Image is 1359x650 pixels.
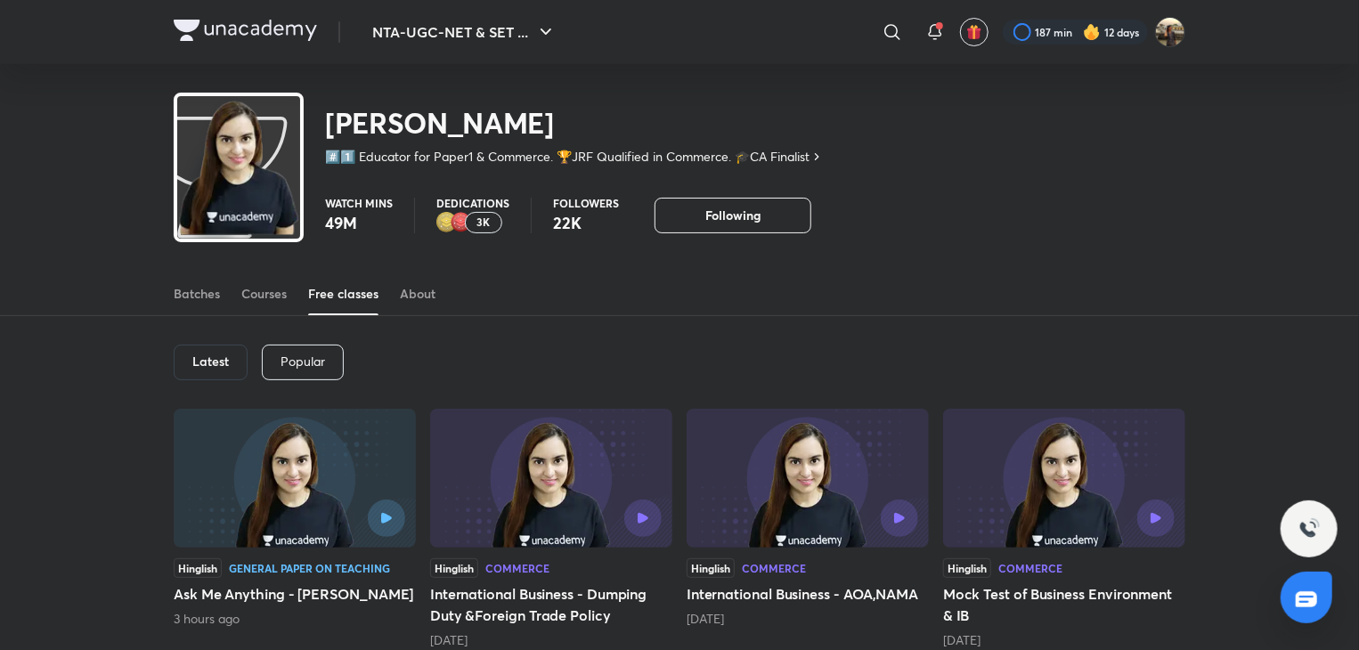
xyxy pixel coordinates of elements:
[436,198,509,208] p: Dedications
[400,285,435,303] div: About
[998,563,1062,573] div: Commerce
[430,558,478,578] div: Hinglish
[943,558,991,578] div: Hinglish
[430,631,672,649] div: 5 days ago
[400,272,435,315] a: About
[687,558,735,578] div: Hinglish
[174,610,416,628] div: 3 hours ago
[687,409,929,649] div: International Business - AOA,NAMA
[430,409,672,649] div: International Business - Dumping Duty &Foreign Trade Policy
[477,216,491,229] p: 3K
[1083,23,1101,41] img: streak
[308,285,378,303] div: Free classes
[943,583,1185,626] h5: Mock Test of Business Environment & IB
[705,207,761,224] span: Following
[1155,17,1185,47] img: Soumya singh
[241,285,287,303] div: Courses
[281,354,325,369] p: Popular
[655,198,811,233] button: Following
[553,212,619,233] p: 22K
[943,409,1185,649] div: Mock Test of Business Environment & IB
[174,272,220,315] a: Batches
[174,583,416,605] h5: Ask Me Anything - [PERSON_NAME]
[174,20,317,45] a: Company Logo
[192,354,229,369] h6: Latest
[1298,518,1320,540] img: ttu
[687,583,929,605] h5: International Business - AOA,NAMA
[960,18,989,46] button: avatar
[325,212,393,233] p: 49M
[687,610,929,628] div: 7 days ago
[451,212,472,233] img: educator badge1
[241,272,287,315] a: Courses
[362,14,567,50] button: NTA-UGC-NET & SET ...
[174,409,416,649] div: Ask Me Anything - Niharika Bhagtani
[229,563,390,573] div: General Paper on Teaching
[430,583,672,626] h5: International Business - Dumping Duty &Foreign Trade Policy
[966,24,982,40] img: avatar
[943,631,1185,649] div: 19 days ago
[177,100,300,236] img: class
[325,105,824,141] h2: [PERSON_NAME]
[485,563,549,573] div: Commerce
[436,212,458,233] img: educator badge2
[325,148,810,166] p: #️⃣1️⃣ Educator for Paper1 & Commerce. 🏆JRF Qualified in Commerce. 🎓CA Finalist
[174,558,222,578] div: Hinglish
[174,285,220,303] div: Batches
[742,563,806,573] div: Commerce
[308,272,378,315] a: Free classes
[553,198,619,208] p: Followers
[325,198,393,208] p: Watch mins
[174,20,317,41] img: Company Logo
